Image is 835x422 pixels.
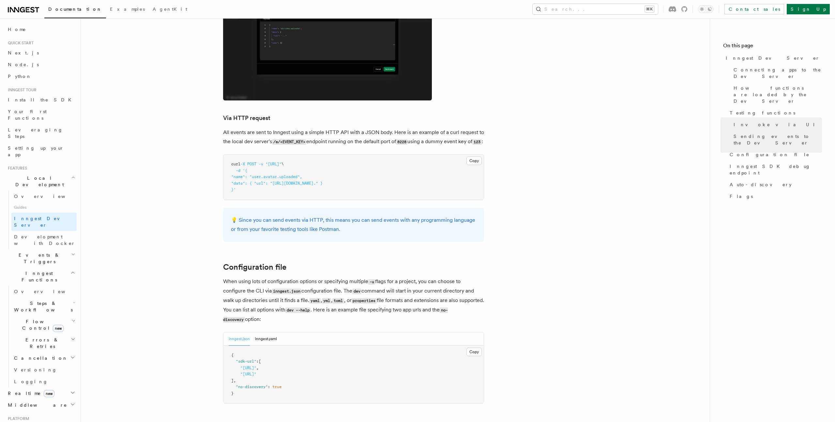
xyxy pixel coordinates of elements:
[731,130,822,149] a: Sending events to the Dev Server
[734,67,822,80] span: Connecting apps to the Dev Server
[5,172,77,190] button: Local Development
[5,94,77,106] a: Install the SDK
[5,106,77,124] a: Your first Functions
[14,367,57,372] span: Versioning
[723,52,822,64] a: Inngest Dev Server
[11,376,77,387] a: Logging
[272,384,281,389] span: true
[106,2,149,18] a: Examples
[110,7,145,12] span: Examples
[730,151,810,158] span: Configuration file
[466,348,482,356] button: Copy
[11,231,77,249] a: Development with Docker
[223,263,286,272] a: Configuration file
[645,6,654,12] kbd: ⌘K
[11,316,77,334] button: Flow Controlnew
[726,55,820,61] span: Inngest Dev Server
[731,82,822,107] a: How functions are loaded by the Dev Server
[5,416,29,421] span: Platform
[734,121,820,128] span: Invoke via UI
[11,355,68,361] span: Cancellation
[8,50,39,55] span: Next.js
[44,2,106,18] a: Documentation
[236,168,240,173] span: -d
[322,298,331,304] code: yml
[231,391,234,396] span: }
[5,387,77,399] button: Realtimenew
[309,298,321,304] code: yaml
[5,252,71,265] span: Events & Triggers
[472,139,481,145] code: 123
[11,213,77,231] a: Inngest Dev Server
[240,162,245,166] span: -X
[259,359,261,364] span: [
[11,297,77,316] button: Steps & Workflows
[153,7,187,12] span: AgentKit
[731,119,822,130] a: Invoke via UI
[5,47,77,59] a: Next.js
[231,216,476,234] p: 💡 Since you can send events via HTTP, this means you can send events with any programming languag...
[231,378,234,383] span: ]
[223,128,484,146] p: All events are sent to Inngest using a simple HTTP API with a JSON body. Here is an example of a ...
[5,286,77,387] div: Inngest Functions
[223,308,448,323] code: no-discovery
[11,190,77,202] a: Overview
[256,366,259,370] span: ,
[787,4,830,14] a: Sign Up
[240,372,256,376] span: "[URL]"
[332,298,344,304] code: toml
[14,216,70,228] span: Inngest Dev Server
[231,174,302,179] span: "name": "user.avatar.uploaded",
[5,399,77,411] button: Middleware
[5,124,77,142] a: Leveraging Steps
[11,286,77,297] a: Overview
[44,390,54,397] span: new
[5,70,77,82] a: Python
[11,352,77,364] button: Cancellation
[8,62,39,67] span: Node.js
[730,110,795,116] span: Testing functions
[236,384,268,389] span: "no-discovery"
[731,64,822,82] a: Connecting apps to the Dev Server
[5,166,27,171] span: Features
[734,85,822,104] span: How functions are loaded by the Dev Server
[223,113,270,123] a: Via HTTP request
[11,300,73,313] span: Steps & Workflows
[234,378,236,383] span: ,
[5,249,77,267] button: Events & Triggers
[14,289,81,294] span: Overview
[11,364,77,376] a: Versioning
[5,23,77,35] a: Home
[5,267,77,286] button: Inngest Functions
[149,2,191,18] a: AgentKit
[285,308,311,313] code: dev --help
[698,5,714,13] button: Toggle dark mode
[5,175,71,188] span: Local Development
[229,332,250,346] button: inngest.json
[231,162,240,166] span: curl
[5,402,67,408] span: Middleware
[256,359,259,364] span: :
[466,157,482,165] button: Copy
[11,334,77,352] button: Errors & Retries
[727,160,822,179] a: Inngest SDK debug endpoint
[14,194,81,199] span: Overview
[5,190,77,249] div: Local Development
[724,4,784,14] a: Contact sales
[368,279,375,285] code: -u
[240,366,256,370] span: "[URL]"
[5,142,77,160] a: Setting up your app
[730,181,792,188] span: Auto-discovery
[14,234,75,246] span: Development with Docker
[352,289,361,294] code: dev
[11,318,72,331] span: Flow Control
[8,74,32,79] span: Python
[352,298,377,304] code: properties
[533,4,658,14] button: Search...⌘K
[247,162,256,166] span: POST
[231,353,234,357] span: {
[727,190,822,202] a: Flags
[723,42,822,52] h4: On this page
[53,325,64,332] span: new
[5,40,34,46] span: Quick start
